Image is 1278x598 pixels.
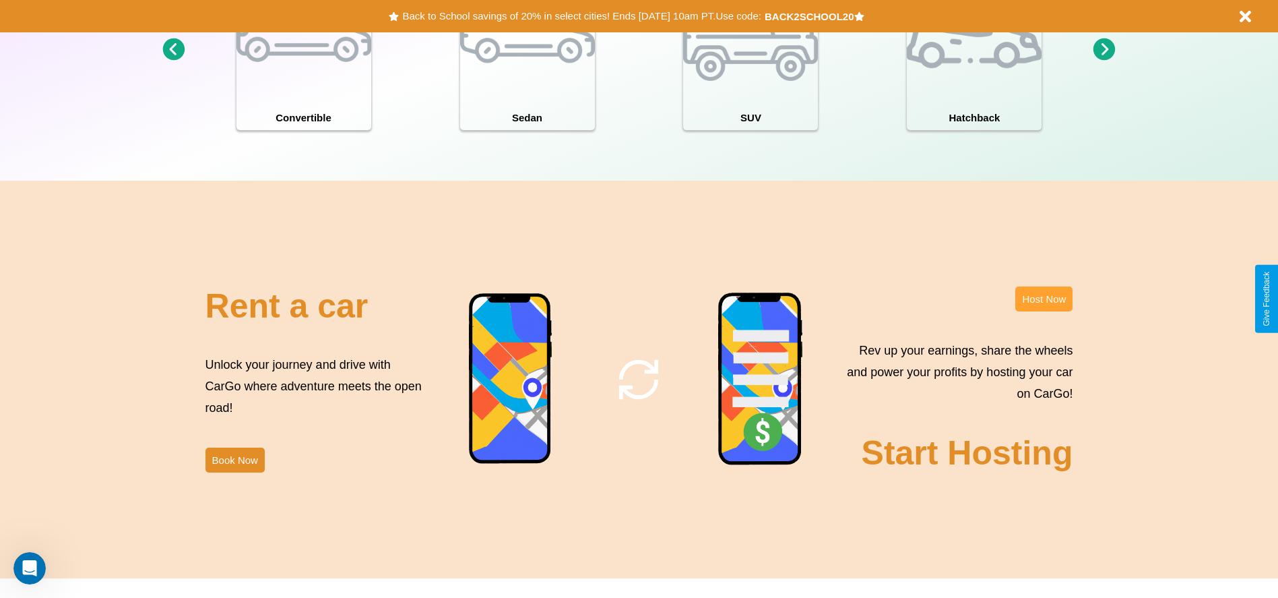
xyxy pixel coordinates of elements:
iframe: Intercom live chat [13,552,46,585]
div: Give Feedback [1262,272,1271,326]
p: Unlock your journey and drive with CarGo where adventure meets the open road! [205,354,426,419]
img: phone [468,293,553,466]
h2: Rent a car [205,287,369,326]
h4: SUV [683,105,818,130]
img: phone [717,292,804,467]
h2: Start Hosting [862,433,1073,473]
h4: Sedan [460,105,595,130]
h4: Hatchback [907,105,1042,130]
p: Rev up your earnings, share the wheels and power your profits by hosting your car on CarGo! [839,340,1073,405]
button: Host Now [1015,287,1073,311]
b: BACK2SCHOOL20 [765,11,854,22]
button: Back to School savings of 20% in select cities! Ends [DATE] 10am PT.Use code: [399,7,764,26]
button: Book Now [205,448,265,473]
h4: Convertible [236,105,371,130]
